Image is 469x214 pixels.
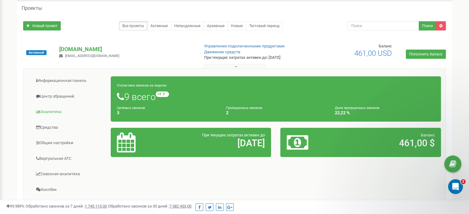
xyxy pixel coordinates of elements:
[169,204,191,208] u: 7 382 453,00
[6,204,25,208] span: 99,989%
[117,91,435,102] h1: 9 всего
[226,106,262,110] small: Пропущенных звонков
[28,167,111,182] a: Сквозная аналитика
[28,151,111,166] a: Виртуальная АТС
[28,104,111,119] a: Аналитика
[461,179,466,184] span: 2
[169,138,265,148] h2: [DATE]
[22,6,42,11] h5: Проекты
[204,50,240,54] a: Движение средств
[59,45,194,53] p: [DOMAIN_NAME]
[379,44,392,48] span: Баланс
[156,91,169,97] small: +2
[85,204,107,208] u: 1 745 115,00
[117,106,145,110] small: Целевых звонков
[335,111,435,115] h4: 22,22 %
[108,204,191,208] span: Обработано звонков за 30 дней :
[419,21,436,30] button: Поиск
[448,179,463,194] iframe: Intercom live chat
[26,50,47,55] span: Активный
[204,44,285,48] a: Управление подключенными продуктами
[226,111,326,115] h4: 2
[347,21,419,30] input: Поиск
[28,135,111,151] a: Общие настройки
[204,55,303,61] p: При текущих затратах активен до: [DATE]
[28,182,111,197] a: Коллбек
[354,49,392,58] span: 461,00 USD
[23,21,61,30] a: Новый проект
[117,83,167,87] small: Статистика звонков за неделю
[339,138,435,148] h2: 461,00 $
[246,21,283,30] a: Тестовый период
[119,21,147,30] a: Все проекты
[228,21,246,30] a: Новые
[117,111,217,115] h4: 3
[28,198,111,213] a: Настройки Ringostat Smart Phone
[26,204,107,208] span: Обработано звонков за 7 дней :
[65,54,119,58] span: [EMAIL_ADDRESS][DOMAIN_NAME]
[171,21,204,30] a: Непродленные
[202,133,265,137] span: При текущих затратах активен до
[421,133,435,137] span: Баланс
[335,106,379,110] small: Доля пропущенных звонков
[147,21,171,30] a: Активные
[28,89,111,104] a: Центр обращений
[28,73,111,88] a: Информационная панель
[406,50,446,59] a: Пополнить баланс
[28,120,111,135] a: Средства
[204,21,228,30] a: Архивные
